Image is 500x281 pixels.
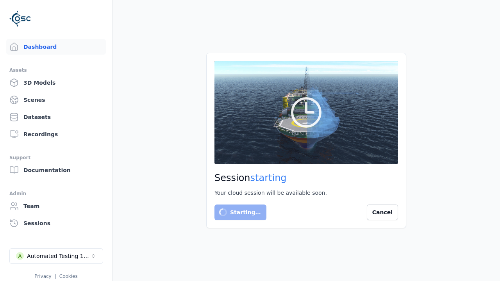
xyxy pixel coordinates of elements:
[55,274,56,279] span: |
[214,189,398,197] div: Your cloud session will be available soon.
[59,274,78,279] a: Cookies
[6,215,106,231] a: Sessions
[6,162,106,178] a: Documentation
[9,153,103,162] div: Support
[16,252,24,260] div: A
[214,205,266,220] button: Starting…
[250,173,287,183] span: starting
[9,66,103,75] div: Assets
[6,39,106,55] a: Dashboard
[27,252,90,260] div: Automated Testing 1 - Playwright
[9,8,31,30] img: Logo
[6,126,106,142] a: Recordings
[6,198,106,214] a: Team
[9,248,103,264] button: Select a workspace
[367,205,398,220] button: Cancel
[34,274,51,279] a: Privacy
[6,92,106,108] a: Scenes
[6,75,106,91] a: 3D Models
[9,189,103,198] div: Admin
[214,172,398,184] h2: Session
[6,109,106,125] a: Datasets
